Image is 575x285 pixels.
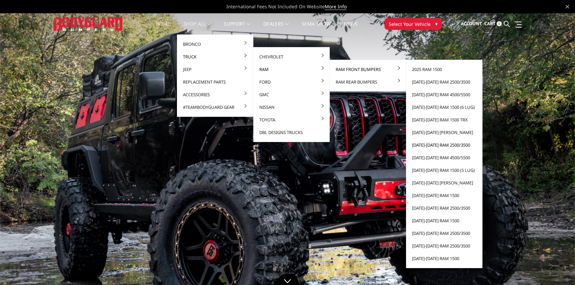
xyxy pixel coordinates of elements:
button: 2 of 5 [544,160,551,171]
a: Ram Front Bumpers [332,63,403,76]
a: Support [224,22,250,35]
a: 2025 Ram 1500 [409,63,480,76]
span: Select Your Vehicle [389,21,431,28]
a: shop all [184,22,210,35]
button: 1 of 5 [544,150,551,160]
span: 0 [497,21,502,26]
button: 3 of 5 [544,171,551,181]
button: 4 of 5 [544,181,551,192]
a: Home [156,22,170,35]
a: [DATE]-[DATE] Ram 2500/3500 [409,227,480,240]
a: Ram [256,63,327,76]
a: #TeamBodyguard Gear [180,101,251,113]
a: Cart 0 [484,15,502,33]
a: [DATE]-[DATE] Ram 4500/5500 [409,151,480,164]
a: [DATE]-[DATE] Ram 1500 (5 lug) [409,164,480,177]
a: Accessories [180,88,251,101]
a: [DATE]-[DATE] [PERSON_NAME] [409,177,480,189]
a: Nissan [256,101,327,113]
a: Jeep [180,63,251,76]
a: Ram Rear Bumpers [332,76,403,88]
span: ▾ [435,20,438,27]
a: [DATE]-[DATE] Ram 2500/3500 [409,139,480,151]
a: [DATE]-[DATE] Ram 1500 TRX [409,113,480,126]
a: [DATE]-[DATE] Ram 1500 [409,214,480,227]
a: Bronco [180,38,251,50]
a: News [344,22,358,35]
span: Cart [484,21,496,27]
a: Toyota [256,113,327,126]
a: [DATE]-[DATE] [PERSON_NAME] [409,126,480,139]
a: Replacement Parts [180,76,251,88]
button: Select Your Vehicle [384,18,442,30]
a: GMC [256,88,327,101]
a: Click to Down [276,273,299,285]
a: [DATE]-[DATE] Ram 4500/5500 [409,88,480,101]
button: 5 of 5 [544,192,551,203]
a: [DATE]-[DATE] Ram 2500/3500 [409,240,480,252]
img: BODYGUARD BUMPERS [53,17,123,31]
a: More Info [325,3,347,10]
a: Truck [180,50,251,63]
a: [DATE]-[DATE] Ram 2500/3500 [409,76,480,88]
a: Chevrolet [256,50,327,63]
a: SEMA Show [302,22,331,35]
a: [DATE]-[DATE] Ram 1500 [409,189,480,202]
a: [DATE]-[DATE] Ram 2500/3500 [409,202,480,214]
a: Dealers [263,22,288,35]
a: [DATE]-[DATE] Ram 1500 (6 lug) [409,101,480,113]
a: Ford [256,76,327,88]
a: DBL Designs Trucks [256,126,327,139]
a: Account [461,15,482,33]
a: [DATE]-[DATE] Ram 1500 [409,252,480,265]
span: Account [461,21,482,27]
